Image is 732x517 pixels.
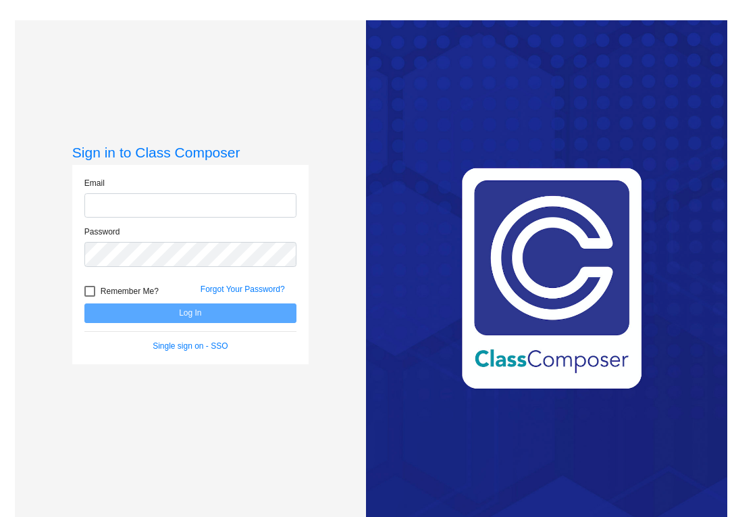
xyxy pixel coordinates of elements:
label: Email [84,177,105,189]
a: Single sign on - SSO [153,341,228,351]
label: Password [84,226,120,238]
a: Forgot Your Password? [201,285,285,294]
button: Log In [84,303,296,323]
h3: Sign in to Class Composer [72,144,309,161]
span: Remember Me? [101,283,159,299]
